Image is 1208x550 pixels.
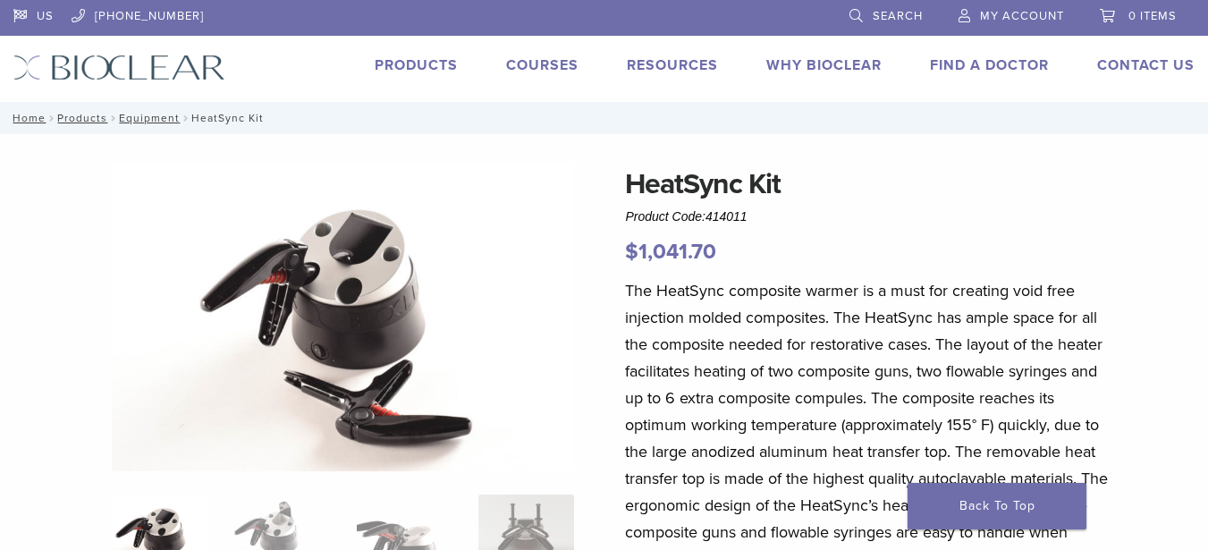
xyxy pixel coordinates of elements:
a: Find A Doctor [930,56,1049,74]
bdi: 1,041.70 [625,239,716,265]
span: 414011 [705,209,748,224]
span: $ [625,239,638,265]
a: Back To Top [908,483,1086,529]
img: HeatSync Kit-4 [112,163,574,471]
img: Bioclear [13,55,225,80]
a: Why Bioclear [766,56,882,74]
a: Courses [506,56,579,74]
h1: HeatSync Kit [625,163,1117,206]
a: Products [57,112,107,124]
span: / [180,114,191,123]
span: Search [873,9,923,23]
span: Product Code: [625,209,747,224]
span: 0 items [1128,9,1177,23]
a: Resources [627,56,718,74]
span: / [107,114,119,123]
span: / [46,114,57,123]
a: Equipment [119,112,180,124]
a: Home [7,112,46,124]
a: Contact Us [1097,56,1195,74]
a: Products [375,56,458,74]
span: My Account [980,9,1064,23]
